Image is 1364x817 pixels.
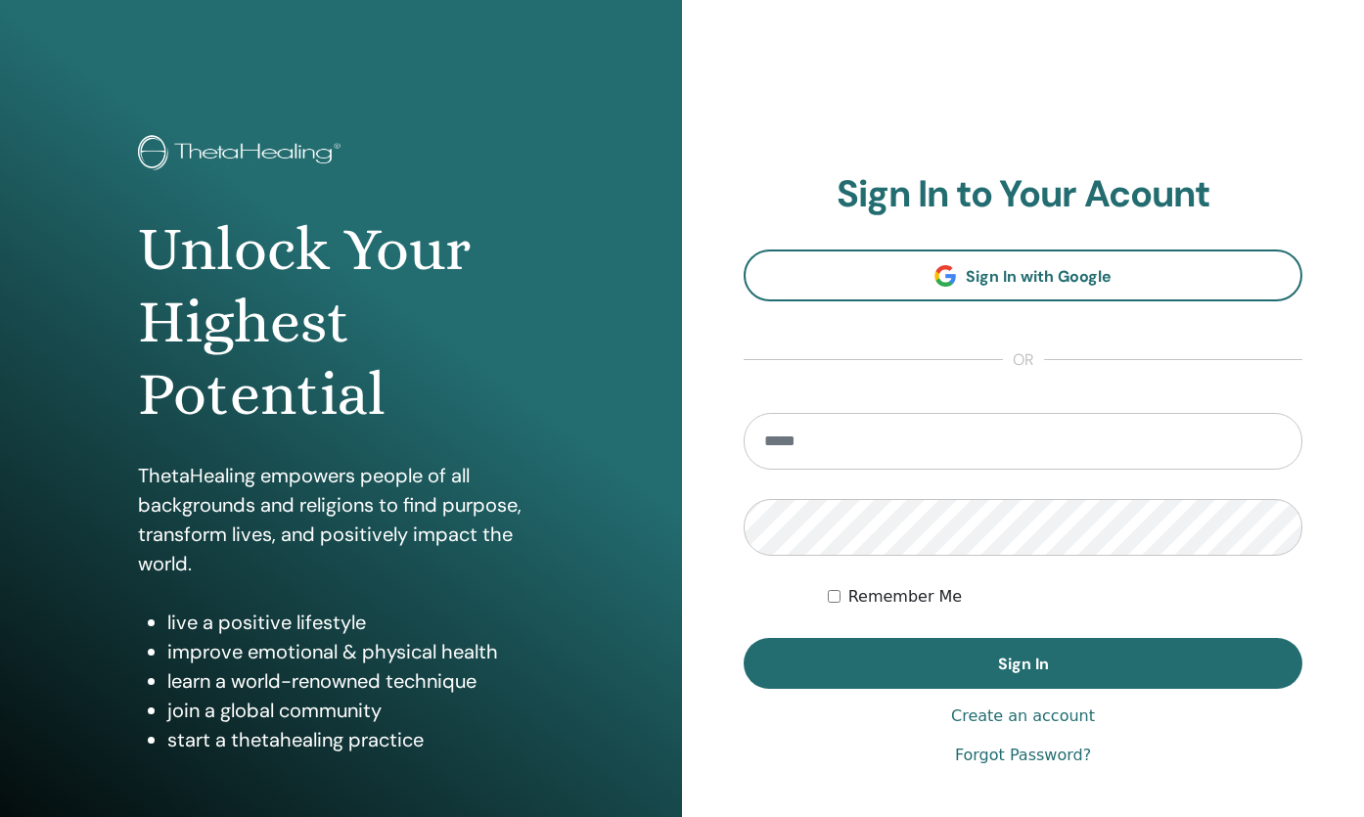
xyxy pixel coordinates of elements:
[848,585,963,609] label: Remember Me
[951,704,1095,728] a: Create an account
[966,266,1112,287] span: Sign In with Google
[167,608,544,637] li: live a positive lifestyle
[744,638,1302,689] button: Sign In
[955,744,1091,767] a: Forgot Password?
[138,461,544,578] p: ThetaHealing empowers people of all backgrounds and religions to find purpose, transform lives, a...
[1003,348,1044,372] span: or
[167,666,544,696] li: learn a world-renowned technique
[167,725,544,754] li: start a thetahealing practice
[998,654,1049,674] span: Sign In
[744,250,1302,301] a: Sign In with Google
[828,585,1302,609] div: Keep me authenticated indefinitely or until I manually logout
[138,213,544,431] h1: Unlock Your Highest Potential
[744,172,1302,217] h2: Sign In to Your Acount
[167,696,544,725] li: join a global community
[167,637,544,666] li: improve emotional & physical health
